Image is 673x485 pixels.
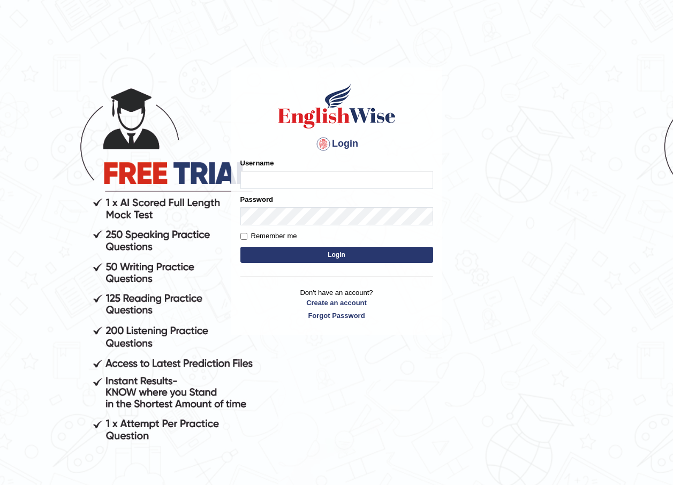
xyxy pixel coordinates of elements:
a: Forgot Password [240,310,433,321]
button: Login [240,247,433,263]
img: Logo of English Wise sign in for intelligent practice with AI [276,82,398,130]
a: Create an account [240,298,433,308]
label: Password [240,194,273,204]
h4: Login [240,135,433,153]
input: Remember me [240,233,247,240]
label: Username [240,158,274,168]
p: Don't have an account? [240,287,433,321]
label: Remember me [240,231,297,241]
